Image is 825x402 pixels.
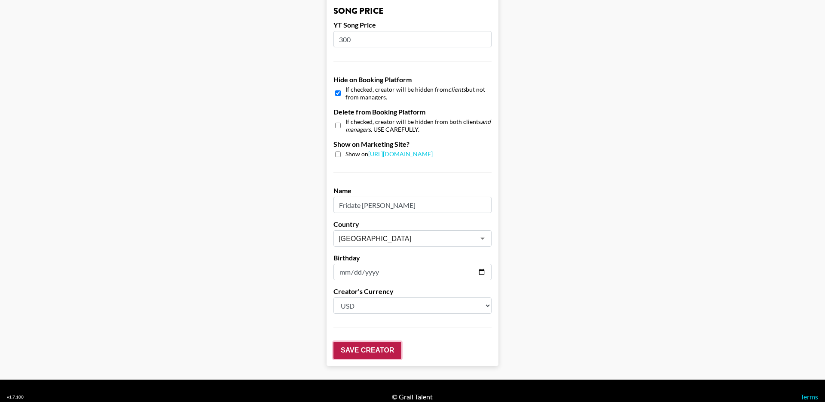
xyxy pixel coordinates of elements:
input: Save Creator [333,342,401,359]
a: [URL][DOMAIN_NAME] [368,150,433,158]
label: YT Song Price [333,21,492,29]
span: If checked, creator will be hidden from both clients . USE CAREFULLY. [345,118,492,133]
label: Creator's Currency [333,287,492,296]
em: and managers [345,118,491,133]
a: Terms [801,393,818,401]
label: Delete from Booking Platform [333,108,492,116]
h3: Song Price [333,7,492,15]
label: Name [333,186,492,195]
button: Open [477,232,489,244]
label: Hide on Booking Platform [333,75,492,84]
span: If checked, creator will be hidden from but not from managers. [345,86,492,101]
label: Birthday [333,254,492,262]
em: clients [448,86,466,93]
div: v 1.7.100 [7,394,24,400]
label: Country [333,220,492,229]
div: © Grail Talent [392,393,433,401]
span: Show on [345,150,433,158]
label: Show on Marketing Site? [333,140,492,148]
